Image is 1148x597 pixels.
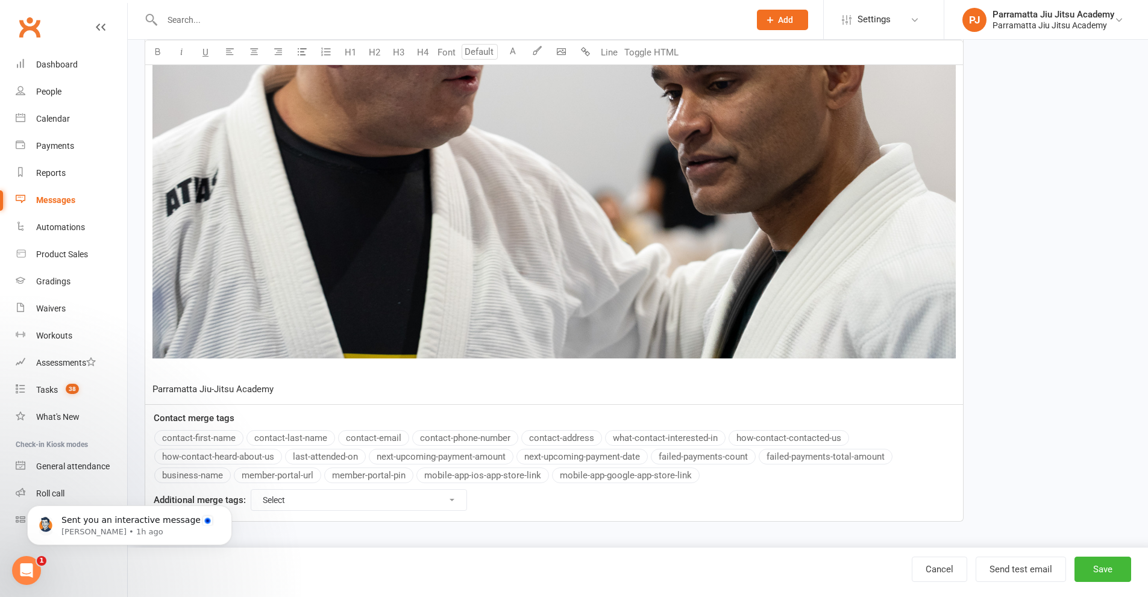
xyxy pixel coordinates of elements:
span: 1 [37,556,46,566]
a: Assessments [16,349,127,377]
div: General attendance [36,461,110,471]
button: failed-payments-count [651,449,756,464]
button: A [501,40,525,64]
button: business-name [154,467,231,483]
button: what-contact-interested-in [605,430,726,446]
input: Default [462,44,498,60]
button: how-contact-heard-about-us [154,449,282,464]
input: Search... [158,11,741,28]
div: Calendar [36,114,70,123]
button: contact-address [521,430,602,446]
div: Reports [36,168,66,178]
button: member-portal-url [234,467,321,483]
span: 38 [66,384,79,394]
div: Payments [36,141,74,151]
a: Product Sales [16,241,127,268]
button: H4 [410,40,434,64]
button: Add [757,10,808,30]
button: last-attended-on [285,449,366,464]
button: next-upcoming-payment-date [516,449,648,464]
a: Tasks 38 [16,377,127,404]
a: Gradings [16,268,127,295]
div: Tasks [36,385,58,395]
button: Line [597,40,621,64]
a: Messages [16,187,127,214]
div: What's New [36,412,80,422]
div: Automations [36,222,85,232]
a: Payments [16,133,127,160]
div: Parramatta Jiu Jitsu Academy [993,9,1114,20]
a: General attendance kiosk mode [16,453,127,480]
iframe: Intercom notifications message [9,480,250,564]
div: People [36,87,61,96]
button: next-upcoming-payment-amount [369,449,513,464]
a: Dashboard [16,51,127,78]
a: Clubworx [14,12,45,42]
button: H3 [386,40,410,64]
iframe: Intercom live chat [12,556,41,585]
label: Contact merge tags [154,411,234,425]
div: Product Sales [36,249,88,259]
button: failed-payments-total-amount [759,449,892,464]
button: Save [1074,557,1131,582]
div: Assessments [36,358,96,367]
span: Settings [858,6,891,33]
button: Font [434,40,459,64]
button: contact-phone-number [412,430,518,446]
button: Toggle HTML [621,40,682,64]
div: Workouts [36,331,72,340]
div: Messages [36,195,75,205]
a: Workouts [16,322,127,349]
button: Send test email [976,557,1066,582]
button: contact-last-name [246,430,335,446]
span: Add [778,15,793,25]
span: Parramatta Jiu-Jitsu Academy [152,384,274,395]
button: H2 [362,40,386,64]
div: PJ [962,8,986,32]
div: Dashboard [36,60,78,69]
a: Cancel [912,557,967,582]
button: mobile-app-ios-app-store-link [416,467,549,483]
a: Waivers [16,295,127,322]
a: Calendar [16,105,127,133]
button: member-portal-pin [324,467,413,483]
a: What's New [16,404,127,431]
button: H1 [338,40,362,64]
button: contact-email [338,430,409,446]
button: U [193,40,218,64]
div: Gradings [36,277,71,286]
button: contact-first-name [154,430,243,446]
a: Reports [16,160,127,187]
a: People [16,78,127,105]
span: U [202,47,209,58]
div: Waivers [36,304,66,313]
button: how-contact-contacted-us [729,430,849,446]
div: Parramatta Jiu Jitsu Academy [993,20,1114,31]
a: Automations [16,214,127,241]
button: mobile-app-google-app-store-link [552,467,700,483]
